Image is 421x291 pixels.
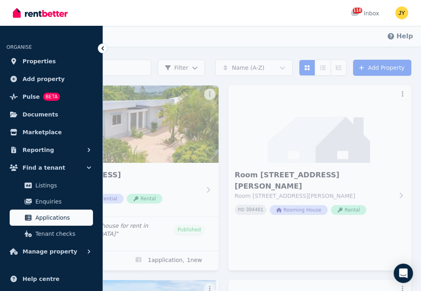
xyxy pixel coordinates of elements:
img: Room 1, 62 Burnett St [228,85,411,163]
span: Rental [331,205,366,215]
span: Rental [127,194,162,204]
a: Add Property [353,60,411,76]
h3: [STREET_ADDRESS] [42,169,201,181]
span: Properties [23,56,56,66]
div: Open Intercom Messenger [394,264,413,283]
span: Tenant checks [35,229,90,239]
a: Listings [10,177,93,193]
a: Room 1, 62 Burnett StRoom [STREET_ADDRESS][PERSON_NAME]Room [STREET_ADDRESS][PERSON_NAME]PID 3944... [228,85,411,228]
button: Expanded list view [330,60,347,76]
span: Pulse [23,92,40,102]
span: BETA [43,93,60,101]
p: Room [STREET_ADDRESS][PERSON_NAME] [235,192,394,200]
img: JIAN YU [395,6,408,19]
span: Reporting [23,145,54,155]
span: Enquiries [35,197,90,206]
button: More options [204,89,215,100]
a: Applications [10,210,93,226]
button: Help [387,31,413,41]
span: Documents [23,110,58,119]
button: Manage property [6,243,96,260]
a: Applications for 153 Rifle Range Rd, Gympie [127,251,219,270]
a: Documents [6,106,96,123]
span: Manage property [23,247,77,256]
span: 110 [353,8,362,13]
a: Marketplace [6,124,96,140]
button: Name (A-Z) [215,60,293,76]
a: 153 Rifle Range Rd, Gympie[STREET_ADDRESS][STREET_ADDRESS]PID 401101ResidentialRental [35,85,219,216]
span: Name (A-Z) [232,64,264,72]
button: More options [397,89,408,100]
span: Find a tenant [23,163,65,173]
button: Compact list view [315,60,331,76]
span: Marketplace [23,127,62,137]
div: Inbox [351,9,379,17]
small: PID [238,208,244,212]
a: Add property [6,71,96,87]
a: Tenant checks [10,226,93,242]
h3: Room [STREET_ADDRESS][PERSON_NAME] [235,169,394,192]
img: RentBetter [13,7,68,19]
span: Listings [35,181,90,190]
img: 153 Rifle Range Rd, Gympie [35,85,219,163]
button: Filter [158,60,205,76]
button: Card view [299,60,315,76]
span: Filter [165,64,188,72]
a: PulseBETA [6,89,96,105]
div: View options [299,60,347,76]
span: Applications [35,213,90,222]
span: ORGANISE [6,44,32,50]
a: Edit listing: Clean and tidy house for rent in Rifle Range Rd Gympie [35,217,219,251]
span: Add property [23,74,65,84]
code: 394461 [246,207,263,213]
span: Help centre [23,274,60,284]
button: Reporting [6,142,96,158]
button: Find a tenant [6,160,96,176]
span: Rooming House [270,205,328,215]
a: Help centre [6,271,96,287]
p: [STREET_ADDRESS] [42,181,201,189]
a: Enquiries [10,193,93,210]
a: Properties [6,53,96,69]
